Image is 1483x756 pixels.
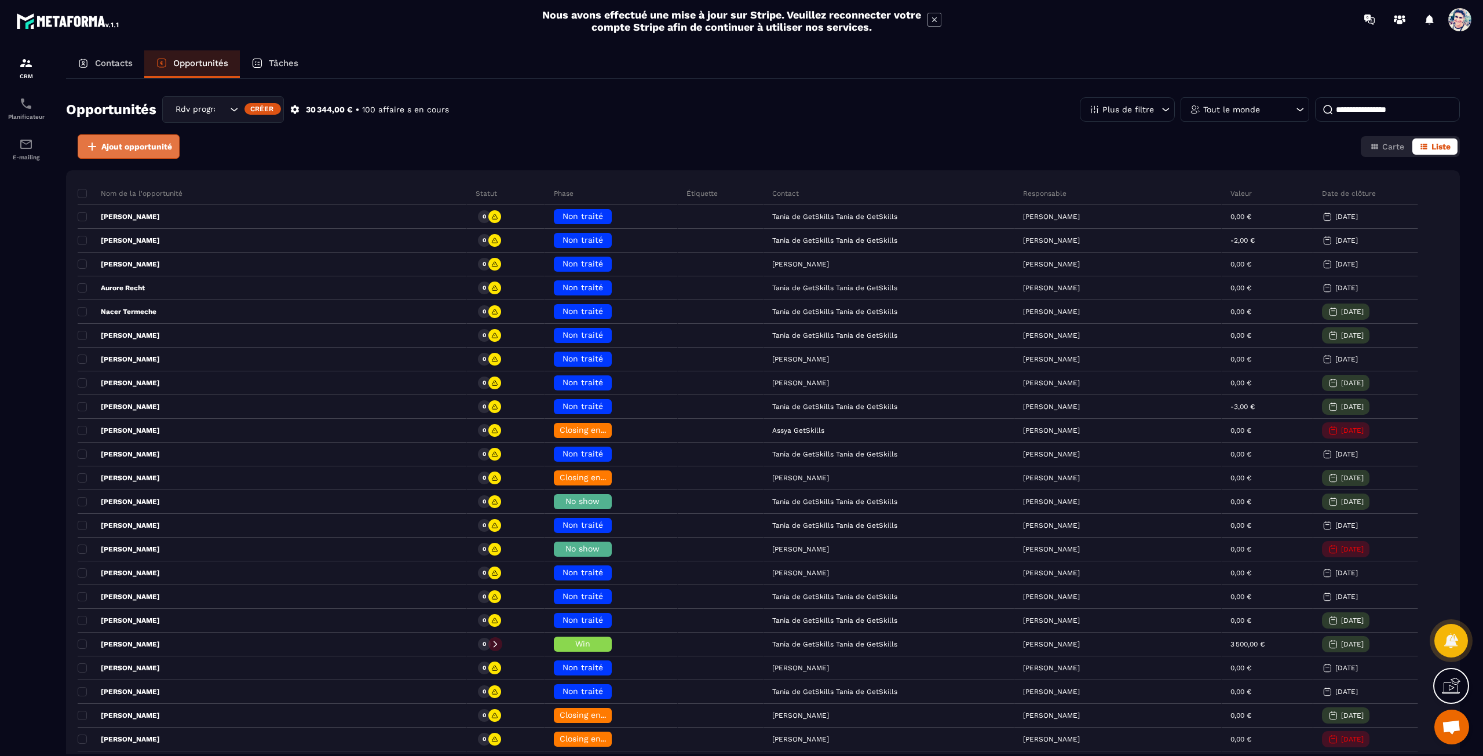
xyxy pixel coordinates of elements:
[78,616,160,625] p: [PERSON_NAME]
[1341,616,1364,624] p: [DATE]
[1023,355,1080,363] p: [PERSON_NAME]
[78,189,182,198] p: Nom de la l'opportunité
[562,686,603,696] span: Non traité
[1023,735,1080,743] p: [PERSON_NAME]
[66,98,156,121] h2: Opportunités
[560,734,626,743] span: Closing en cours
[78,134,180,159] button: Ajout opportunité
[1335,688,1358,696] p: [DATE]
[1434,710,1469,744] a: Ouvrir le chat
[483,616,486,624] p: 0
[1230,640,1265,648] p: 3 500,00 €
[483,331,486,339] p: 0
[1341,426,1364,434] p: [DATE]
[78,355,160,364] p: [PERSON_NAME]
[483,521,486,529] p: 0
[1230,569,1251,577] p: 0,00 €
[1023,260,1080,268] p: [PERSON_NAME]
[1341,379,1364,387] p: [DATE]
[483,593,486,601] p: 0
[772,189,799,198] p: Contact
[1230,189,1252,198] p: Valeur
[1230,664,1251,672] p: 0,00 €
[483,711,486,720] p: 0
[483,308,486,316] p: 0
[78,568,160,578] p: [PERSON_NAME]
[1023,403,1080,411] p: [PERSON_NAME]
[1230,284,1251,292] p: 0,00 €
[554,189,574,198] p: Phase
[78,236,160,245] p: [PERSON_NAME]
[560,473,626,482] span: Closing en cours
[1335,260,1358,268] p: [DATE]
[1230,331,1251,339] p: 0,00 €
[1230,426,1251,434] p: 0,00 €
[78,450,160,459] p: [PERSON_NAME]
[1023,545,1080,553] p: [PERSON_NAME]
[3,114,49,120] p: Planificateur
[1230,593,1251,601] p: 0,00 €
[78,378,160,388] p: [PERSON_NAME]
[1341,498,1364,506] p: [DATE]
[483,213,486,221] p: 0
[78,426,160,435] p: [PERSON_NAME]
[78,307,156,316] p: Nacer Termeche
[1023,498,1080,506] p: [PERSON_NAME]
[3,73,49,79] p: CRM
[144,50,240,78] a: Opportunités
[78,283,145,293] p: Aurore Recht
[1230,711,1251,720] p: 0,00 €
[1023,331,1080,339] p: [PERSON_NAME]
[1335,213,1358,221] p: [DATE]
[483,260,486,268] p: 0
[19,97,33,111] img: scheduler
[1341,545,1364,553] p: [DATE]
[483,664,486,672] p: 0
[1322,189,1376,198] p: Date de clôture
[1230,688,1251,696] p: 0,00 €
[1023,569,1080,577] p: [PERSON_NAME]
[1341,331,1364,339] p: [DATE]
[362,104,449,115] p: 100 affaire s en cours
[1412,138,1458,155] button: Liste
[562,449,603,458] span: Non traité
[562,663,603,672] span: Non traité
[78,663,160,673] p: [PERSON_NAME]
[1230,260,1251,268] p: 0,00 €
[562,378,603,387] span: Non traité
[1230,236,1255,244] p: -2,00 €
[1230,616,1251,624] p: 0,00 €
[562,520,603,529] span: Non traité
[1230,521,1251,529] p: 0,00 €
[562,330,603,339] span: Non traité
[1023,236,1080,244] p: [PERSON_NAME]
[1023,308,1080,316] p: [PERSON_NAME]
[1341,403,1364,411] p: [DATE]
[483,426,486,434] p: 0
[483,498,486,506] p: 0
[1023,640,1080,648] p: [PERSON_NAME]
[78,592,160,601] p: [PERSON_NAME]
[1341,474,1364,482] p: [DATE]
[560,425,626,434] span: Closing en cours
[78,521,160,530] p: [PERSON_NAME]
[1335,355,1358,363] p: [DATE]
[483,735,486,743] p: 0
[483,474,486,482] p: 0
[3,154,49,160] p: E-mailing
[562,235,603,244] span: Non traité
[1230,213,1251,221] p: 0,00 €
[1230,545,1251,553] p: 0,00 €
[1341,711,1364,720] p: [DATE]
[1230,474,1251,482] p: 0,00 €
[1230,403,1255,411] p: -3,00 €
[78,687,160,696] p: [PERSON_NAME]
[483,355,486,363] p: 0
[1382,142,1404,151] span: Carte
[3,129,49,169] a: emailemailE-mailing
[1341,640,1364,648] p: [DATE]
[95,58,133,68] p: Contacts
[542,9,922,33] h2: Nous avons effectué une mise à jour sur Stripe. Veuillez reconnecter votre compte Stripe afin de ...
[483,569,486,577] p: 0
[483,545,486,553] p: 0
